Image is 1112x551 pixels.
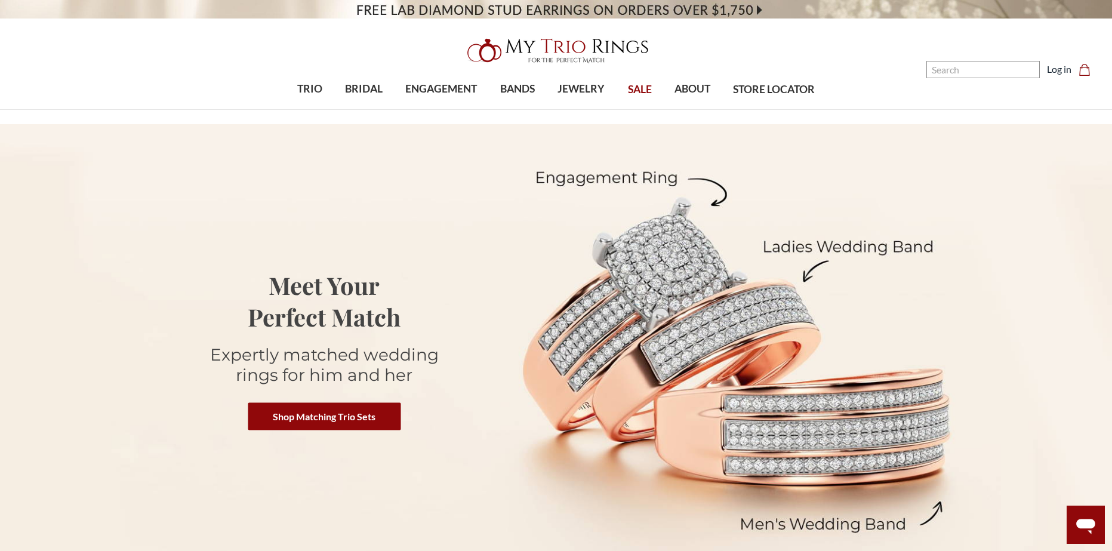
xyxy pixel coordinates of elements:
[322,32,789,70] a: My Trio Rings
[674,81,710,97] span: ABOUT
[575,109,587,110] button: submenu toggle
[1079,62,1098,76] a: Cart with 0 items
[461,32,652,70] img: My Trio Rings
[248,402,401,430] a: Shop Matching Trio Sets
[1079,64,1091,76] svg: cart.cart_preview
[435,109,447,110] button: submenu toggle
[722,70,826,109] a: STORE LOCATOR
[286,70,334,109] a: TRIO
[334,70,394,109] a: BRIDAL
[304,109,316,110] button: submenu toggle
[663,70,722,109] a: ABOUT
[405,81,477,97] span: ENGAGEMENT
[686,109,698,110] button: submenu toggle
[546,70,616,109] a: JEWELRY
[358,109,370,110] button: submenu toggle
[628,82,652,97] span: SALE
[733,82,815,97] span: STORE LOCATOR
[1047,62,1071,76] a: Log in
[500,81,535,97] span: BANDS
[394,70,488,109] a: ENGAGEMENT
[557,81,605,97] span: JEWELRY
[926,61,1040,78] input: Search
[345,81,383,97] span: BRIDAL
[512,109,523,110] button: submenu toggle
[616,70,663,109] a: SALE
[489,70,546,109] a: BANDS
[297,81,322,97] span: TRIO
